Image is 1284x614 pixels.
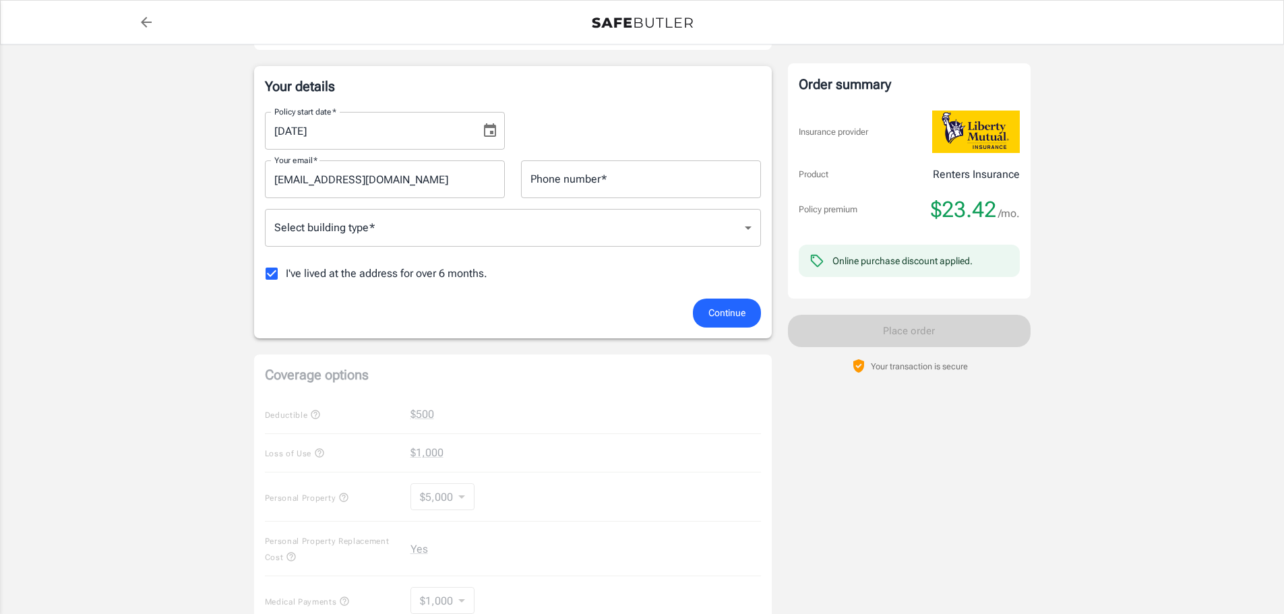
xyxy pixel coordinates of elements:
p: Your transaction is secure [871,360,968,373]
input: Enter number [521,160,761,198]
div: Order summary [799,74,1020,94]
p: Insurance provider [799,125,868,139]
button: Continue [693,299,761,328]
span: $23.42 [931,196,996,223]
p: Product [799,168,828,181]
label: Your email [274,154,317,166]
span: Continue [708,305,745,321]
span: /mo. [998,204,1020,223]
img: Back to quotes [592,18,693,28]
img: Liberty Mutual [932,111,1020,153]
p: Policy premium [799,203,857,216]
input: Enter email [265,160,505,198]
div: Online purchase discount applied. [832,254,973,268]
p: Renters Insurance [933,166,1020,183]
label: Policy start date [274,106,336,117]
a: back to quotes [133,9,160,36]
p: Your details [265,77,761,96]
button: Choose date, selected date is Aug 29, 2025 [477,117,503,144]
input: MM/DD/YYYY [265,112,471,150]
span: I've lived at the address for over 6 months. [286,266,487,282]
